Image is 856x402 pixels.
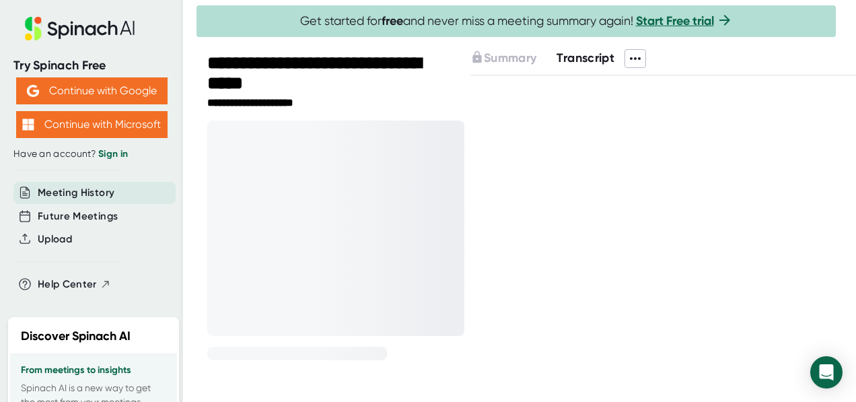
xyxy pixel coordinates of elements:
[98,148,128,160] a: Sign in
[13,148,170,160] div: Have an account?
[27,85,39,97] img: Aehbyd4JwY73AAAAAElFTkSuQmCC
[38,232,72,247] button: Upload
[636,13,714,28] a: Start Free trial
[38,277,111,292] button: Help Center
[470,49,536,67] button: Summary
[810,356,843,389] div: Open Intercom Messenger
[470,49,557,68] div: Upgrade to access
[38,185,114,201] button: Meeting History
[21,365,166,376] h3: From meetings to insights
[16,77,168,104] button: Continue with Google
[13,58,170,73] div: Try Spinach Free
[21,327,131,345] h2: Discover Spinach AI
[382,13,403,28] b: free
[557,49,614,67] button: Transcript
[16,111,168,138] button: Continue with Microsoft
[38,209,118,224] button: Future Meetings
[38,277,97,292] span: Help Center
[557,51,614,65] span: Transcript
[300,13,733,29] span: Get started for and never miss a meeting summary again!
[484,51,536,65] span: Summary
